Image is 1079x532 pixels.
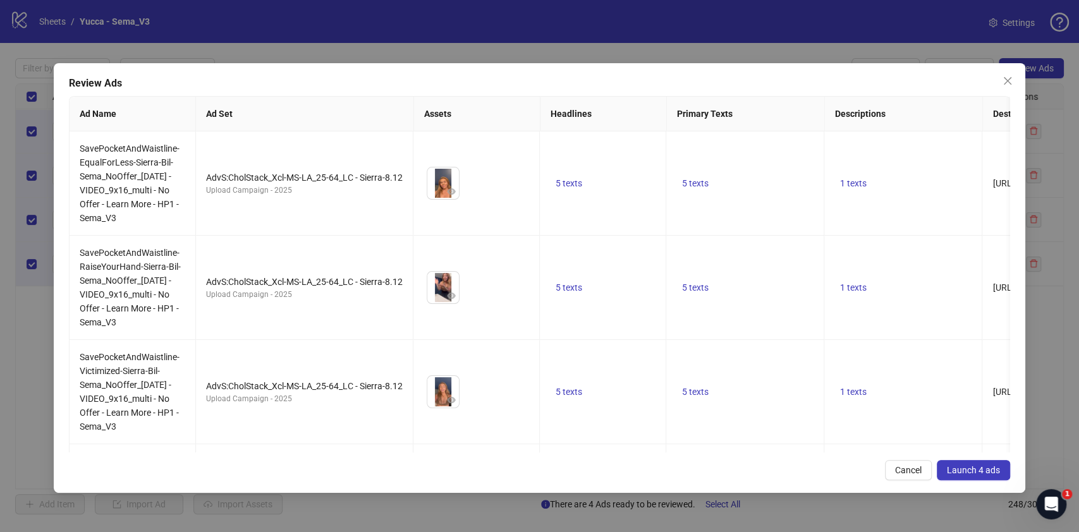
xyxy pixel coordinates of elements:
[676,280,713,295] button: 5 texts
[414,97,540,131] th: Assets
[839,387,866,397] span: 1 texts
[206,393,403,405] div: Upload Campaign - 2025
[676,384,713,399] button: 5 texts
[447,187,456,196] span: eye
[1036,489,1066,519] iframe: Intercom live chat
[834,280,871,295] button: 1 texts
[540,97,667,131] th: Headlines
[555,178,582,188] span: 5 texts
[1062,489,1072,499] span: 1
[69,76,1009,91] div: Review Ads
[555,282,582,293] span: 5 texts
[206,184,403,196] div: Upload Campaign - 2025
[839,282,866,293] span: 1 texts
[427,272,459,303] img: Asset 1
[550,384,587,399] button: 5 texts
[947,465,1000,475] span: Launch 4 ads
[206,289,403,301] div: Upload Campaign - 2025
[550,176,587,191] button: 5 texts
[447,396,456,404] span: eye
[1003,76,1013,86] span: close
[444,288,459,303] button: Preview
[80,352,180,432] span: SavePocketAndWaistline-Victimized-Sierra-Bil-Sema_NoOffer_[DATE] - VIDEO_9x16_multi - No Offer - ...
[70,97,196,131] th: Ad Name
[447,291,456,300] span: eye
[834,176,871,191] button: 1 texts
[444,184,459,199] button: Preview
[885,460,932,480] button: Cancel
[839,178,866,188] span: 1 texts
[825,97,983,131] th: Descriptions
[427,167,459,199] img: Asset 1
[206,379,403,393] div: AdvS:CholStack_Xcl-MS-LA_25-64_LC - Sierra-8.12
[681,387,708,397] span: 5 texts
[681,282,708,293] span: 5 texts
[196,97,413,131] th: Ad Set
[427,376,459,408] img: Asset 1
[834,384,871,399] button: 1 texts
[550,280,587,295] button: 5 texts
[80,143,180,223] span: SavePocketAndWaistline-EqualForLess-Sierra-Bil-Sema_NoOffer_[DATE] - VIDEO_9x16_multi - No Offer ...
[555,387,582,397] span: 5 texts
[997,71,1018,91] button: Close
[206,275,403,289] div: AdvS:CholStack_Xcl-MS-LA_25-64_LC - Sierra-8.12
[681,178,708,188] span: 5 texts
[80,248,181,327] span: SavePocketAndWaistline-RaiseYourHand-Sierra-Bil-Sema_NoOffer_[DATE] - VIDEO_9x16_multi - No Offer...
[667,97,825,131] th: Primary Texts
[444,392,459,408] button: Preview
[206,171,403,184] div: AdvS:CholStack_Xcl-MS-LA_25-64_LC - Sierra-8.12
[676,176,713,191] button: 5 texts
[895,465,922,475] span: Cancel
[937,460,1010,480] button: Launch 4 ads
